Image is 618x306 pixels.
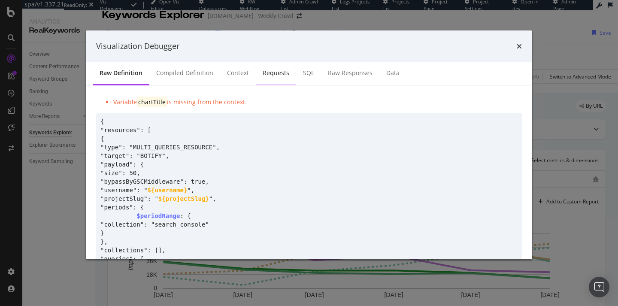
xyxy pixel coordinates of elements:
div: Visualization Debugger [96,41,179,52]
li: Variable is missing from the context. [113,96,522,109]
div: Raw Definition [100,69,142,77]
span: $periodRange [136,212,180,219]
div: times [517,41,522,52]
div: Raw Responses [328,69,373,77]
div: Data [386,69,400,77]
mark: chartTitle [137,97,167,107]
div: Open Intercom Messenger [589,277,609,297]
span: ${projectSlug} [158,195,209,202]
div: SQL [303,69,314,77]
div: Requests [263,69,289,77]
div: modal [86,30,532,259]
span: ${username} [148,187,188,194]
div: Context [227,69,249,77]
div: Compiled Definition [156,69,213,77]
